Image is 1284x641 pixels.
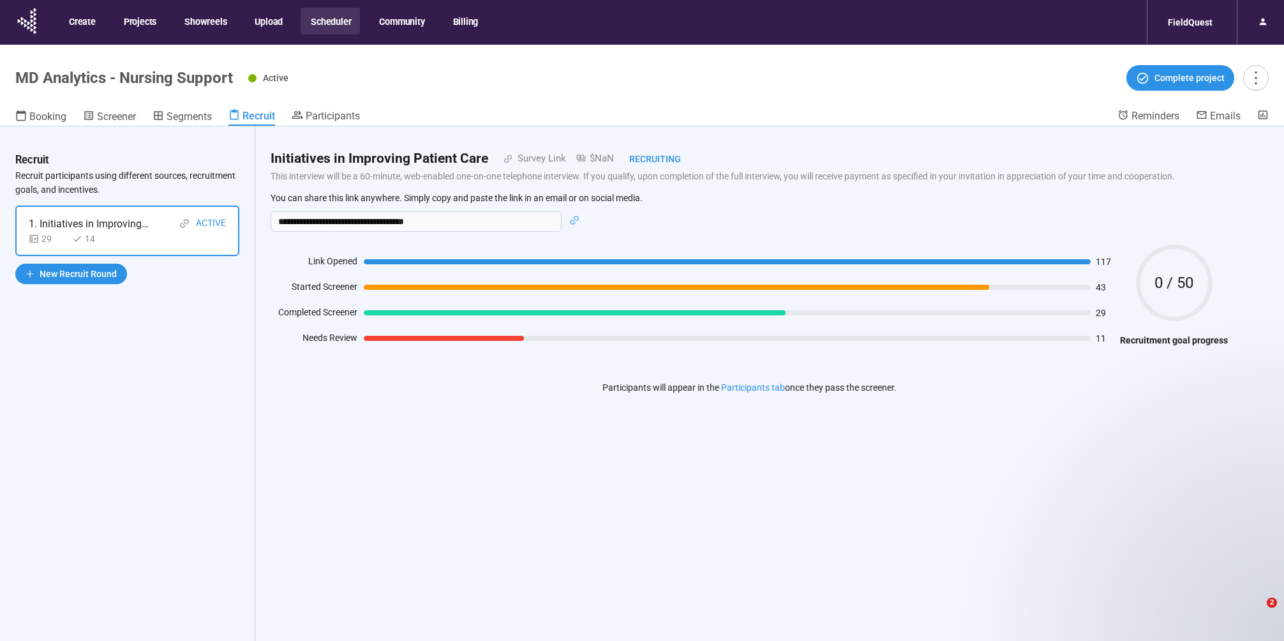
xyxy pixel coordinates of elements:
p: This interview will be a 60-minute, web-enabled one-on-one telephone interview. If you qualify, u... [271,169,1228,183]
div: 14 [72,232,110,246]
span: more [1247,69,1264,86]
span: Recruit [243,110,275,122]
p: You can share this link anywhere. Simply copy and paste the link in an email or on social media. [271,192,1228,204]
p: Recruit participants using different sources, recruitment goals, and incentives. [15,169,239,197]
h3: Recruit [15,152,49,169]
button: Create [59,8,105,34]
a: Reminders [1117,109,1179,124]
div: Started Screener [271,280,357,299]
div: Survey Link [512,151,566,167]
div: Needs Review [271,331,357,350]
button: Complete project [1126,65,1234,91]
a: Segments [153,109,212,126]
a: Participants [292,109,360,124]
button: Showreels [174,8,235,34]
span: link [179,218,190,229]
span: Emails [1210,110,1241,122]
span: Participants [306,110,360,122]
button: Projects [114,8,165,34]
div: Completed Screener [271,305,357,324]
p: Participants will appear in the once they pass the screener. [602,381,897,395]
div: $NaN [566,151,614,167]
span: link [569,215,579,225]
h1: MD Analytics - Nursing Support [15,69,233,87]
button: plusNew Recruit Round [15,264,127,284]
div: 29 [29,232,67,246]
span: link [488,155,512,163]
span: Booking [29,110,66,123]
span: Screener [97,110,136,123]
span: Complete project [1154,71,1225,85]
h4: Recruitment goal progress [1120,333,1228,347]
div: FieldQuest [1160,10,1220,34]
span: New Recruit Round [40,267,117,281]
div: Active [196,216,226,232]
button: Community [369,8,433,34]
span: 2 [1267,598,1277,608]
span: Active [263,73,288,83]
button: Scheduler [301,8,360,34]
span: 11 [1096,334,1114,343]
button: Upload [244,8,292,34]
div: 1. Initiatives in Improving Patient Care [29,216,150,232]
span: Segments [167,110,212,123]
span: 43 [1096,283,1114,292]
a: Screener [83,109,136,126]
iframe: Intercom live chat [1241,598,1271,628]
a: Emails [1196,109,1241,124]
span: 0 / 50 [1136,275,1213,290]
button: Billing [443,8,488,34]
a: Recruit [228,109,275,126]
span: 117 [1096,257,1114,266]
div: Recruiting [614,152,681,166]
span: 29 [1096,308,1114,317]
span: plus [26,269,34,278]
a: Participants tab [721,382,785,393]
span: Reminders [1131,110,1179,122]
button: more [1243,65,1269,91]
h2: Initiatives in Improving Patient Care [271,148,488,169]
a: Booking [15,109,66,126]
div: Link Opened [271,254,357,273]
